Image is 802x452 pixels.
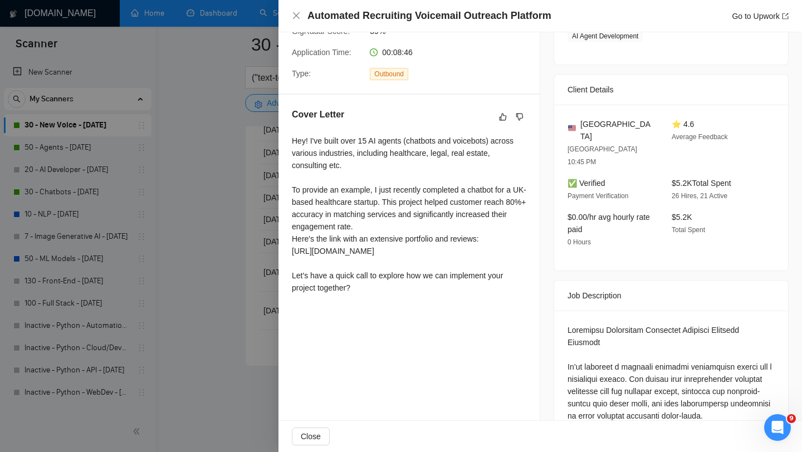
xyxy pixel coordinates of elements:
span: clock-circle [370,48,378,56]
button: Close [292,11,301,21]
div: Hey! I've built over 15 AI agents (chatbots and voicebots) across various industries, including h... [292,135,526,294]
span: ⭐ 4.6 [672,120,694,129]
span: Close [301,430,321,443]
span: $5.2K Total Spent [672,179,731,188]
span: ✅ Verified [568,179,605,188]
span: Type: [292,69,311,78]
span: Average Feedback [672,133,728,141]
span: Payment Verification [568,192,628,200]
span: $0.00/hr avg hourly rate paid [568,213,650,234]
span: $5.2K [672,213,692,222]
span: Application Time: [292,48,351,57]
span: AI Agent Development [568,30,643,42]
a: Go to Upworkexport [732,12,789,21]
span: dislike [516,112,524,121]
span: 9 [787,414,796,423]
div: Client Details [568,75,775,105]
span: [GEOGRAPHIC_DATA] 10:45 PM [568,145,637,166]
button: Close [292,428,330,445]
img: 🇺🇸 [568,124,576,132]
button: like [496,110,510,124]
iframe: Intercom live chat [764,414,791,441]
span: Total Spent [672,226,705,234]
span: close [292,11,301,20]
button: dislike [513,110,526,124]
span: [GEOGRAPHIC_DATA] [580,118,654,143]
span: export [782,13,789,19]
span: 00:08:46 [382,48,413,57]
span: like [499,112,507,121]
span: Outbound [370,68,408,80]
h4: Automated Recruiting Voicemail Outreach Platform [307,9,551,23]
div: Job Description [568,281,775,311]
span: 0 Hours [568,238,591,246]
span: GigRadar Score: [292,27,350,36]
h5: Cover Letter [292,108,344,121]
span: 26 Hires, 21 Active [672,192,727,200]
